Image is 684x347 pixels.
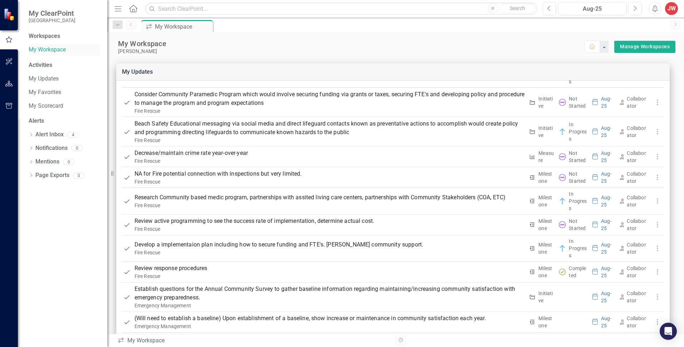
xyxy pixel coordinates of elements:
div: Fire Rescue [135,249,525,256]
a: Notifications [35,144,68,152]
div: Alerts [29,117,100,125]
div: My Workspace [118,39,584,48]
a: My Favorites [29,88,100,97]
div: Milestone [538,315,554,329]
p: Decrease/maintain crime rate year-over-year [135,149,525,157]
div: Not Started [569,218,587,232]
div: Initiative [538,124,554,139]
div: Completed [569,265,587,279]
div: Fire Rescue [135,107,525,114]
a: My Updates [122,68,153,75]
div: Milestone [538,170,554,185]
div: Initiative [538,290,554,304]
div: Collaborator [627,150,648,164]
div: Aug-25 [601,265,614,279]
div: Emergency Management [135,323,525,330]
div: In Progress [569,190,587,212]
div: Activities [29,61,100,69]
div: Collaborator [627,194,648,208]
div: Milestone [538,218,554,232]
div: Milestone [538,241,554,255]
div: In Progress [569,238,587,259]
div: Not Started [569,150,587,164]
div: Aug-25 [601,241,614,255]
div: Aug-25 [601,124,614,139]
div: Collaborator [627,265,648,279]
div: My Workspace [117,337,390,345]
a: My Updates [29,75,100,83]
p: Establish questions for the Annual Community Survey to gather baseline information regarding main... [135,285,525,302]
div: Aug-25 [601,315,614,329]
small: [GEOGRAPHIC_DATA] [29,18,75,23]
p: Review response procedures [135,264,525,273]
div: Aug-25 [601,194,614,208]
div: Collaborator [627,241,648,255]
div: 4 [67,132,79,138]
div: split button [614,41,675,53]
div: Collaborator [627,170,648,185]
a: Alert Inbox [35,131,64,139]
div: Collaborator [627,218,648,232]
div: Aug-25 [601,170,614,185]
div: In Progress [569,121,587,142]
div: Fire Rescue [135,225,525,233]
p: Develop a implementaion plan including how to secure funding and FTE's. [PERSON_NAME] community s... [135,240,525,249]
div: My Workspace [155,22,211,31]
div: 0 [71,145,83,151]
div: Milestone [538,265,554,279]
div: 0 [73,172,84,179]
p: Research Community based medic program, partnerships with assited living care centers, partnershi... [135,193,525,202]
input: Search ClearPoint... [145,3,537,15]
button: Aug-25 [558,2,626,15]
div: Initiative [538,95,554,109]
div: Fire Rescue [135,178,525,185]
div: Milestone [538,194,554,208]
div: Emergency Management [135,302,525,309]
a: My Workspace [29,46,100,54]
a: Mentions [35,158,59,166]
div: Aug-25 [601,218,614,232]
div: Collaborator [627,95,648,109]
div: Fire Rescue [135,202,525,209]
div: Collaborator [627,290,648,304]
div: Workspaces [29,32,60,40]
div: Collaborator [627,315,648,329]
div: Aug-25 [561,5,624,13]
a: My Scorecard [29,102,100,110]
p: (Will need to establish a baseline) Upon establishment of a baseline, show increase or maintenanc... [135,314,525,323]
div: Measure [538,150,554,164]
p: Review active programming to see the success rate of implementation, determine actual cost. [135,217,525,225]
p: Beach Safety Educational messaging via social media and direct lifeguard contacts known as preven... [135,119,525,137]
div: Not Started [569,170,587,185]
a: Manage Workspaces [620,42,670,51]
div: Collaborator [627,124,648,139]
button: Search [500,4,536,14]
div: Aug-25 [601,150,614,164]
button: JW [665,2,678,15]
div: Not Started [569,95,587,109]
button: Manage Workspaces [614,41,675,53]
img: ClearPoint Strategy [4,8,16,21]
div: Aug-25 [601,290,614,304]
p: Consider Community Paramedic Program which would involve securing funding via grants or taxes, se... [135,90,525,107]
div: Fire Rescue [135,157,525,165]
span: My ClearPoint [29,9,75,18]
div: Aug-25 [601,95,614,109]
div: Fire Rescue [135,137,525,144]
a: Page Exports [35,171,69,180]
div: [PERSON_NAME] [118,48,584,54]
span: Search [510,5,525,11]
div: Open Intercom Messenger [660,323,677,340]
div: Fire Rescue [135,273,525,280]
div: 0 [63,159,74,165]
p: NA for Fire potential connection with inspections but very limited. [135,170,525,178]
